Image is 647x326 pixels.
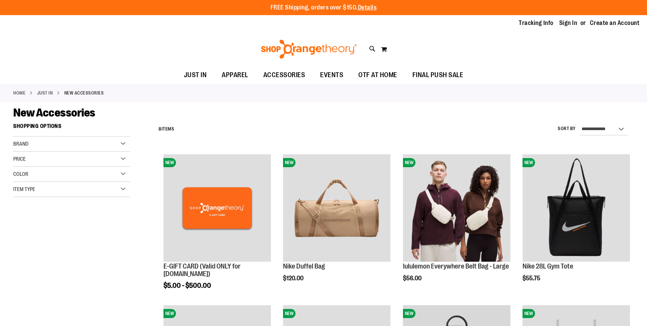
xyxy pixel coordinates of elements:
a: lululemon Everywhere Belt Bag - Large [403,262,509,270]
img: Nike Duffel Bag [283,154,390,262]
span: NEW [403,158,415,167]
a: Sign In [559,19,577,27]
span: NEW [523,309,535,318]
span: NEW [523,158,535,167]
a: Nike Duffel Bag [283,262,325,270]
label: Sort By [558,126,576,132]
span: 8 [159,126,162,132]
span: APPAREL [222,67,248,84]
span: NEW [163,309,176,318]
span: Color [13,171,28,177]
img: E-GIFT CARD (Valid ONLY for ShopOrangetheory.com) [163,154,271,262]
a: Tracking Info [519,19,554,27]
a: lululemon Everywhere Belt Bag - LargeNEW [403,154,510,263]
span: $56.00 [403,275,423,282]
div: product [519,151,634,301]
img: lululemon Everywhere Belt Bag - Large [403,154,510,262]
a: Nike 28L Gym ToteNEW [523,154,630,263]
a: Nike Duffel BagNEW [283,154,390,263]
a: Home [13,90,25,96]
span: Brand [13,141,28,147]
strong: New Accessories [64,90,104,96]
h2: Items [159,123,174,135]
a: Nike 28L Gym Tote [523,262,573,270]
div: product [279,151,394,301]
div: product [399,151,514,301]
span: $5.00 - $500.00 [163,282,211,289]
a: Create an Account [590,19,640,27]
span: Item Type [13,186,35,192]
span: Price [13,156,26,162]
span: OTF AT HOME [358,67,397,84]
span: EVENTS [320,67,343,84]
p: FREE Shipping, orders over $150. [271,3,377,12]
span: NEW [283,309,296,318]
span: $120.00 [283,275,305,282]
img: Nike 28L Gym Tote [523,154,630,262]
span: NEW [163,158,176,167]
span: NEW [283,158,296,167]
strong: Shopping Options [13,120,130,137]
span: NEW [403,309,415,318]
a: Details [358,4,377,11]
span: ACCESSORIES [263,67,305,84]
span: JUST IN [184,67,207,84]
div: product [160,151,275,308]
img: Shop Orangetheory [260,40,358,59]
a: E-GIFT CARD (Valid ONLY for [DOMAIN_NAME]) [163,262,241,278]
span: $55.75 [523,275,541,282]
a: JUST IN [37,90,53,96]
span: New Accessories [13,106,95,119]
span: FINAL PUSH SALE [412,67,463,84]
a: E-GIFT CARD (Valid ONLY for ShopOrangetheory.com)NEW [163,154,271,263]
